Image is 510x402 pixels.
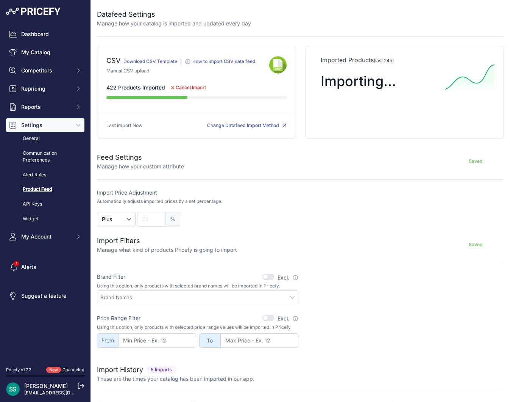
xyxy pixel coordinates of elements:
[21,121,71,129] span: Settings
[21,103,71,111] span: Reports
[97,236,237,246] h2: Import Filters
[97,163,184,170] p: Manage how your custom attribute
[62,367,84,372] a: Changelog
[106,84,287,91] div: 422 Products Imported
[137,212,165,226] input: 22
[6,132,84,145] a: General
[278,274,298,281] label: Excl.
[97,273,125,281] label: Brand Filter
[180,58,182,68] div: |
[6,212,84,226] a: Widget
[374,58,394,63] span: (last 24h)
[6,260,84,274] a: Alerts
[21,85,71,93] span: Repricing
[106,122,142,129] p: Last import Now
[6,118,84,132] button: Settings
[21,67,71,74] span: Competitors
[97,314,140,322] label: Price Range Filter
[6,147,84,167] a: Communication Preferences
[321,73,396,90] span: Importing...
[6,27,84,358] nav: Sidebar
[6,46,84,59] a: My Catalog
[21,233,71,240] span: My Account
[100,294,298,301] input: Brand Names
[97,283,298,289] p: Using this option, only products with selected brand names will be imported in Pricefy.
[6,8,61,15] img: Pricefy Logo
[46,367,61,373] span: New
[97,198,222,204] p: Automatically adjusts imported prices by a set percentage.
[97,20,251,27] p: Manage how your catalog is imported and updated every day
[321,55,489,64] p: Imported Products
[118,333,196,348] input: Min Price - Ex. 12
[24,390,103,396] a: [EMAIL_ADDRESS][DOMAIN_NAME]
[97,324,298,330] p: Using this option, only products with selected price range values will be imported in Pricefy
[6,100,84,114] button: Reports
[6,367,31,373] div: Pricefy v1.7.2
[106,68,269,75] p: Manual CSV upload
[6,289,84,303] a: Suggest a feature
[6,27,84,41] a: Dashboard
[97,375,254,383] p: These are the times your catalog has been imported in our app.
[97,189,298,196] label: Import Price Adjustment
[185,60,255,66] a: How to import CSV data feed
[146,366,176,374] span: 8 Imports
[97,9,251,20] h2: Datafeed Settings
[97,246,237,254] p: Manage what kind of products Pricefy is going to import
[6,82,84,96] button: Repricing
[6,230,84,243] button: My Account
[97,152,184,163] h2: Feed Settings
[165,212,180,226] span: %
[6,64,84,77] button: Competitors
[6,183,84,196] a: Product Feed
[207,122,287,129] button: Change Datafeed Import Method
[123,58,177,64] a: Download CSV Template
[97,333,118,348] span: From
[447,155,504,167] button: Saved
[192,58,255,64] div: How to import CSV data feed
[199,333,220,348] span: To
[106,55,120,68] div: CSV
[24,383,68,389] a: [PERSON_NAME]
[278,315,298,322] label: Excl.
[97,364,143,375] h2: Import History
[6,198,84,211] a: API Keys
[176,85,206,91] span: Cancel Import
[447,239,504,251] button: Saved
[6,168,84,182] a: Alert Rules
[220,333,298,348] input: Max Price - Ex. 12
